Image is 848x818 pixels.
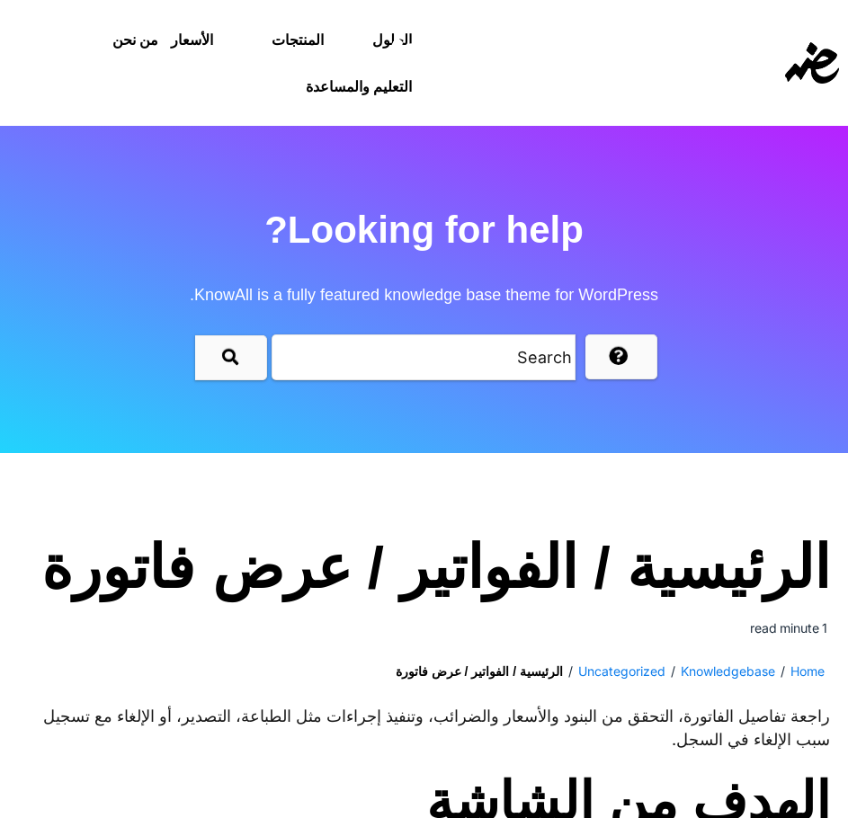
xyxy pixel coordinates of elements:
a: Uncategorized [578,655,665,689]
span: read [750,612,777,645]
span: / [781,655,785,689]
span: / [568,655,573,689]
h1: الرئيسية / الفواتير / عرض فاتورة [18,534,830,603]
p: راجعة تفاصيل الفاتورة، التحقق من البنود والأسعار والضرائب، وتنفيذ إجراءات مثل الطباعة، التصدير، أ... [18,705,830,751]
input: search-query [272,334,576,380]
a: المنتجات [236,16,336,63]
img: eDariba [785,42,839,84]
a: Knowledgebase [681,655,775,689]
a: من نحن [76,16,171,63]
span: / [671,655,675,689]
a: التعليم والمساعدة [270,63,424,110]
span: minute [780,612,819,645]
a: الحلول [336,16,424,63]
strong: الرئيسية / الفواتير / عرض فاتورة [396,664,563,679]
span: 1 [822,612,827,645]
a: الأسعار [171,16,236,63]
img: eDariba [370,37,424,78]
a: Home [790,655,825,689]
